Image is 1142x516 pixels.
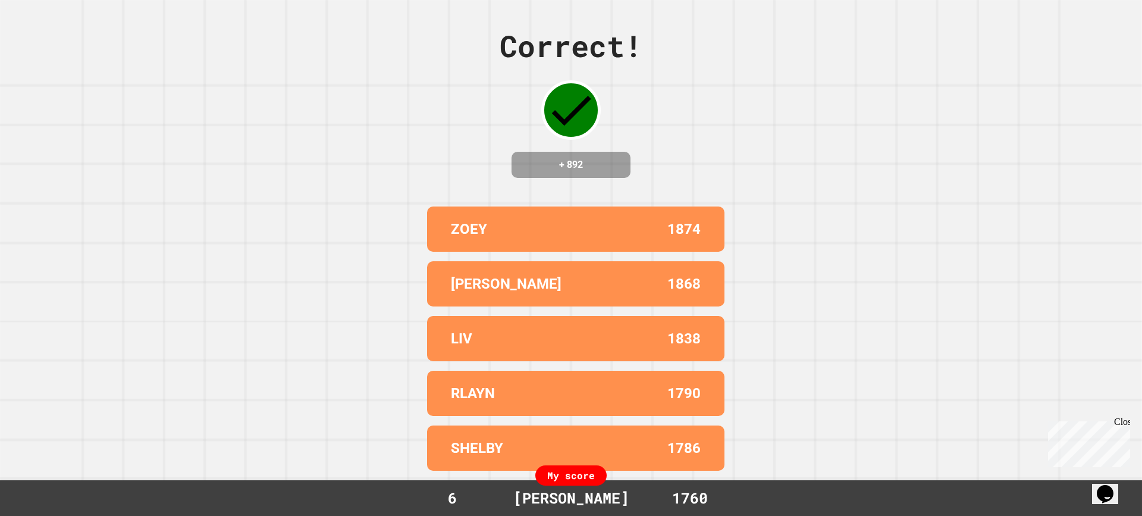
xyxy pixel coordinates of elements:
iframe: chat widget [1092,468,1130,504]
iframe: chat widget [1043,417,1130,467]
p: 1786 [667,437,701,459]
p: 1868 [667,273,701,295]
div: 6 [407,487,497,509]
p: ZOEY [451,218,487,240]
div: 1760 [645,487,735,509]
div: Correct! [500,24,642,68]
h4: + 892 [523,158,619,172]
p: 1874 [667,218,701,240]
p: RLAYN [451,383,495,404]
p: [PERSON_NAME] [451,273,561,295]
p: 1790 [667,383,701,404]
p: LIV [451,328,472,349]
p: SHELBY [451,437,503,459]
div: [PERSON_NAME] [501,487,641,509]
div: Chat with us now!Close [5,5,82,76]
div: My score [535,465,607,486]
p: 1838 [667,328,701,349]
